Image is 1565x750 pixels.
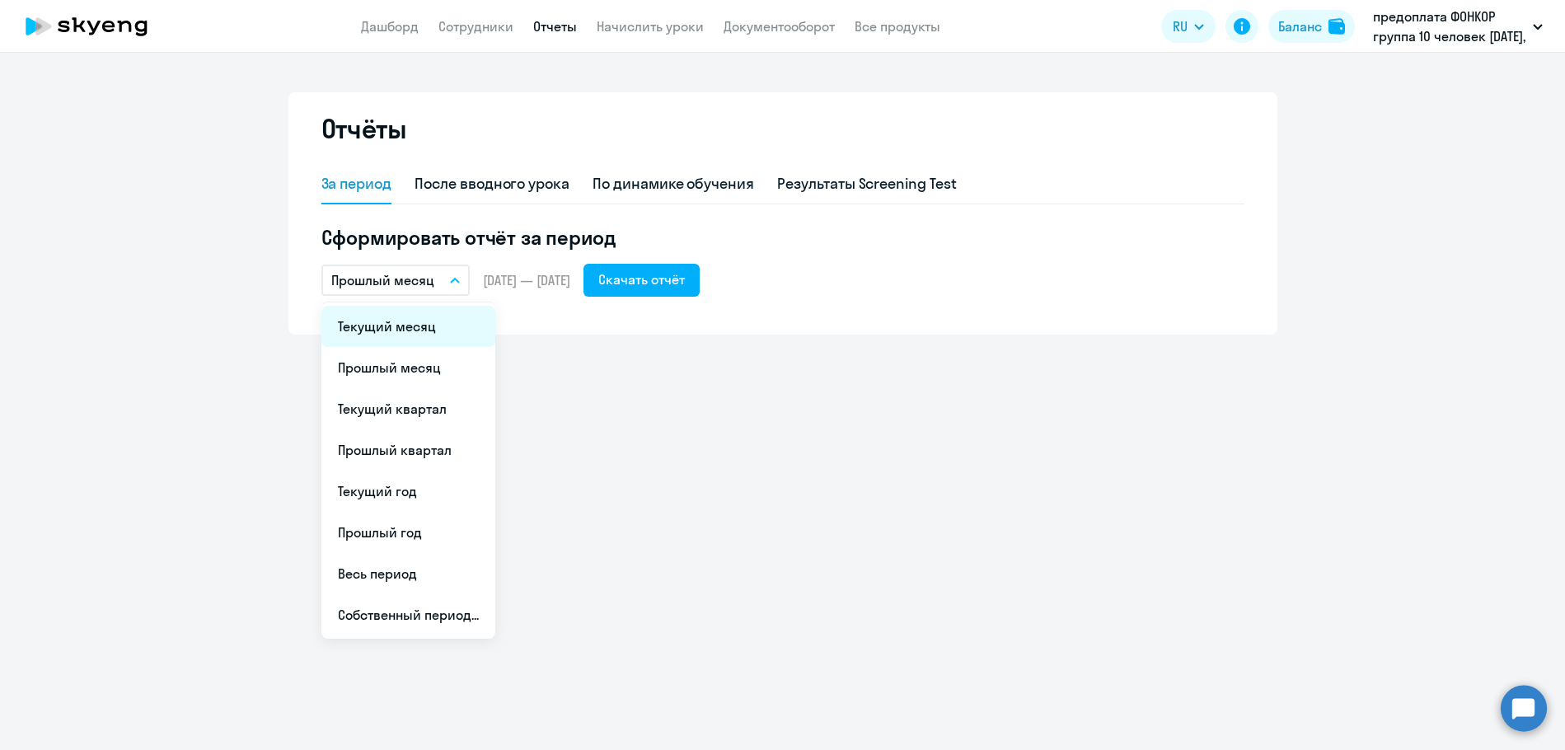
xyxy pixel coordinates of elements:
[1365,7,1551,46] button: предоплата ФОНКОР группа 10 человек [DATE], Ф.О.Н., ООО
[583,264,700,297] button: Скачать отчёт
[1161,10,1216,43] button: RU
[321,112,407,145] h2: Отчёты
[777,173,957,195] div: Результаты Screening Test
[331,270,434,290] p: Прошлый месяц
[533,18,577,35] a: Отчеты
[1278,16,1322,36] div: Баланс
[1373,7,1526,46] p: предоплата ФОНКОР группа 10 человек [DATE], Ф.О.Н., ООО
[593,173,754,195] div: По динамике обучения
[483,271,570,289] span: [DATE] — [DATE]
[1328,18,1345,35] img: balance
[321,265,470,296] button: Прошлый месяц
[1173,16,1188,36] span: RU
[855,18,940,35] a: Все продукты
[361,18,419,35] a: Дашборд
[321,173,392,195] div: За период
[438,18,513,35] a: Сотрудники
[724,18,835,35] a: Документооборот
[321,302,495,639] ul: RU
[415,173,569,195] div: После вводного урока
[597,18,704,35] a: Начислить уроки
[321,224,1244,251] h5: Сформировать отчёт за период
[598,270,685,289] div: Скачать отчёт
[1268,10,1355,43] button: Балансbalance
